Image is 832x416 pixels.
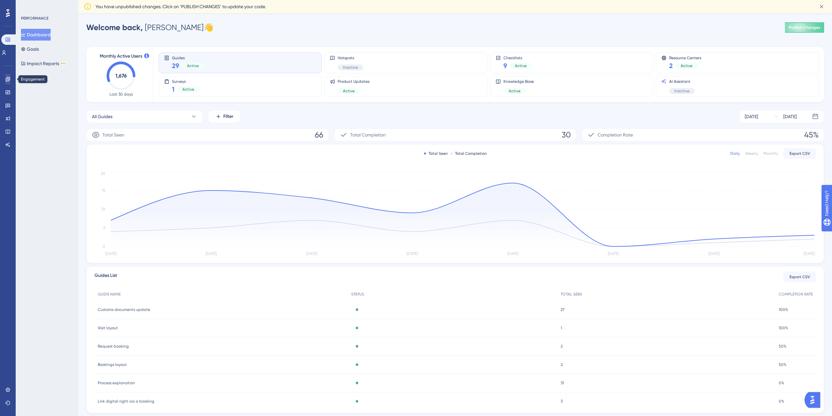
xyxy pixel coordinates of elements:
[343,65,358,70] span: Inactive
[86,22,213,33] div: [PERSON_NAME] 👋
[681,63,692,68] span: Active
[98,399,154,404] span: Link digital right via a booking
[105,251,116,256] tspan: [DATE]
[21,29,51,41] button: Dashboard
[172,79,199,83] span: Surveys
[562,130,571,140] span: 30
[783,272,816,282] button: Export CSV
[306,251,317,256] tspan: [DATE]
[561,325,562,331] span: 1
[674,88,689,94] span: Inactive
[21,58,66,69] button: Impact ReportsBETA
[338,79,369,84] span: Product Updates
[172,85,175,94] span: 1
[407,251,418,256] tspan: [DATE]
[98,362,127,367] span: Bookings layout
[208,110,241,123] button: Filter
[15,2,41,9] span: Need Help?
[102,188,105,193] tspan: 15
[745,151,758,156] div: Weekly
[509,88,520,94] span: Active
[172,55,204,60] span: Guides
[101,207,105,211] tspan: 10
[450,151,487,156] div: Total Completion
[351,292,364,297] span: STATUS
[507,251,518,256] tspan: [DATE]
[789,25,820,30] span: Publish Changes
[21,43,39,55] button: Goals
[98,307,150,312] span: Customs documents update
[598,131,633,139] span: Completion Rate
[60,62,66,65] div: BETA
[503,79,534,84] span: Knowledge Base
[115,73,127,79] text: 1,676
[779,344,787,349] span: 50%
[708,251,720,256] tspan: [DATE]
[790,151,810,156] span: Export CSV
[783,148,816,159] button: Export CSV
[95,3,266,10] span: You have unpublished changes. Click on ‘PUBLISH CHANGES’ to update your code.
[98,325,118,331] span: Visit layout
[92,113,112,120] span: All Guides
[561,344,563,349] span: 2
[608,251,619,256] tspan: [DATE]
[98,344,129,349] span: Request booking
[515,63,527,68] span: Active
[745,113,758,120] div: [DATE]
[779,380,784,386] span: 0%
[669,79,695,84] span: AI Assistant
[804,251,815,256] tspan: [DATE]
[790,274,810,280] span: Export CSV
[779,292,813,297] span: COMPLETION RATE
[783,113,797,120] div: [DATE]
[669,55,701,60] span: Resource Centers
[503,61,507,70] span: 9
[102,131,124,139] span: Total Seen
[779,362,787,367] span: 50%
[730,151,740,156] div: Daily
[561,307,565,312] span: 27
[98,380,135,386] span: Process explanation
[172,61,179,70] span: 29
[503,55,532,60] span: Checklists
[86,23,143,32] span: Welcome back,
[110,92,133,97] span: Last 30 days
[100,52,142,60] span: Monthly Active Users
[424,151,448,156] div: Total Seen
[561,292,582,297] span: TOTAL SEEN
[103,244,105,249] tspan: 0
[669,61,673,70] span: 2
[561,362,563,367] span: 2
[804,130,819,140] span: 45%
[561,399,563,404] span: 3
[94,272,117,282] span: Guides List
[779,399,784,404] span: 0%
[315,130,323,140] span: 66
[350,131,386,139] span: Total Completion
[343,88,355,94] span: Active
[206,251,217,256] tspan: [DATE]
[223,113,233,120] span: Filter
[785,22,824,33] button: Publish Changes
[338,55,363,61] span: Hotspots
[805,390,824,410] iframe: UserGuiding AI Assistant Launcher
[98,292,121,297] span: GUIDE NAME
[101,171,105,176] tspan: 20
[763,151,778,156] div: Monthly
[561,380,564,386] span: 31
[86,110,203,123] button: All Guides
[779,307,788,312] span: 100%
[187,63,199,68] span: Active
[21,16,48,21] div: PERFORMANCE
[779,325,788,331] span: 100%
[103,226,105,230] tspan: 5
[182,87,194,92] span: Active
